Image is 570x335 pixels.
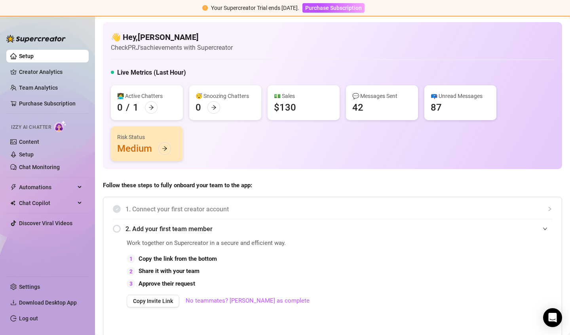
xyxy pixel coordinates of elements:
div: 📪 Unread Messages [431,92,490,100]
span: arrow-right [148,105,154,110]
a: Settings [19,284,40,290]
span: Chat Copilot [19,197,75,209]
span: expanded [543,226,547,231]
span: Your Supercreator Trial ends [DATE]. [211,5,299,11]
span: 2. Add your first team member [125,224,552,234]
div: 42 [352,101,363,114]
span: arrow-right [162,146,167,151]
div: 💬 Messages Sent [352,92,412,100]
a: Setup [19,53,34,59]
a: Purchase Subscription [302,5,365,11]
a: Team Analytics [19,85,58,91]
div: 😴 Snoozing Chatters [196,92,255,100]
span: exclamation-circle [202,5,208,11]
div: 3 [127,279,135,288]
strong: Copy the link from the bottom [139,255,217,262]
a: Log out [19,315,38,322]
a: Setup [19,151,34,158]
img: Chat Copilot [10,200,15,206]
h5: Live Metrics (Last Hour) [117,68,186,77]
div: $130 [274,101,296,114]
a: Content [19,139,39,145]
div: 1 [127,254,135,263]
div: 👩‍💻 Active Chatters [117,92,177,100]
span: Work together on Supercreator in a secure and efficient way. [127,239,374,248]
h4: 👋 Hey, [PERSON_NAME] [111,32,233,43]
button: Copy Invite Link [127,295,179,307]
div: 2. Add your first team member [113,219,552,239]
span: collapsed [547,207,552,211]
img: AI Chatter [54,120,66,132]
strong: Follow these steps to fully onboard your team to the app: [103,182,252,189]
span: Purchase Subscription [305,5,362,11]
article: Check PRJ's achievements with Supercreator [111,43,233,53]
a: Purchase Subscription [19,100,76,107]
span: download [10,299,17,306]
button: Purchase Subscription [302,3,365,13]
span: Download Desktop App [19,299,77,306]
div: 2 [127,267,135,276]
div: 0 [196,101,201,114]
div: 1 [133,101,139,114]
strong: Share it with your team [139,267,199,275]
div: Risk Status [117,133,177,141]
span: 1. Connect your first creator account [125,204,552,214]
div: 💵 Sales [274,92,333,100]
div: 0 [117,101,123,114]
img: logo-BBDzfeDw.svg [6,35,66,43]
span: arrow-right [211,105,217,110]
span: Automations [19,181,75,194]
div: Open Intercom Messenger [543,308,562,327]
a: Chat Monitoring [19,164,60,170]
span: thunderbolt [10,184,17,190]
a: No teammates? [PERSON_NAME] as complete [186,296,310,306]
strong: Approve their request [139,280,195,287]
a: Creator Analytics [19,66,82,78]
span: Copy Invite Link [133,298,173,304]
a: Discover Viral Videos [19,220,72,226]
div: 87 [431,101,442,114]
div: 1. Connect your first creator account [113,199,552,219]
span: Izzy AI Chatter [11,124,51,131]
